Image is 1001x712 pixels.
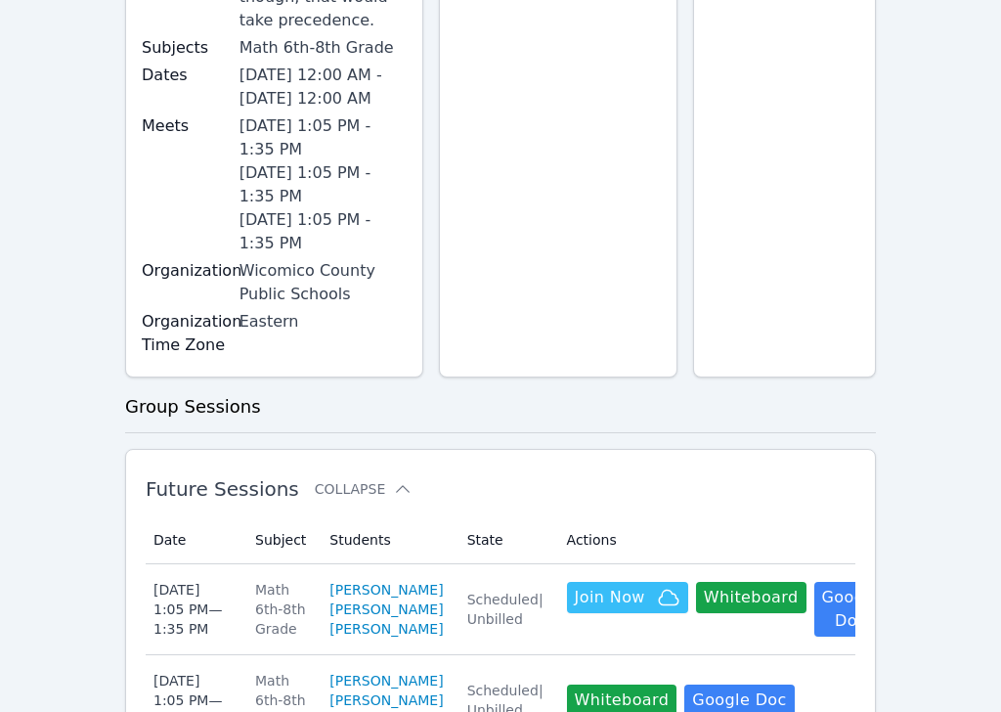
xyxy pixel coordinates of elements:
[329,581,443,601] a: [PERSON_NAME]
[329,601,443,640] a: [PERSON_NAME] [PERSON_NAME]
[239,115,407,162] li: [DATE] 1:05 PM - 1:35 PM
[467,593,544,628] span: Scheduled | Unbilled
[142,311,228,358] label: Organization Time Zone
[329,672,443,691] a: [PERSON_NAME]
[142,37,228,61] label: Subjects
[575,587,645,610] span: Join Now
[814,583,888,638] a: Google Doc
[146,517,243,565] th: Date
[142,115,228,139] label: Meets
[146,478,299,502] span: Future Sessions
[315,480,413,500] button: Collapse
[555,517,899,565] th: Actions
[153,581,232,640] div: [DATE] 1:05 PM — 1:35 PM
[696,583,806,614] button: Whiteboard
[239,67,382,109] span: [DATE] 12:00 AM - [DATE] 12:00 AM
[142,260,228,284] label: Organization
[567,583,688,614] button: Join Now
[239,162,407,209] li: [DATE] 1:05 PM - 1:35 PM
[146,565,898,656] tr: [DATE]1:05 PM—1:35 PMMath 6th-8th Grade[PERSON_NAME][PERSON_NAME] [PERSON_NAME]Scheduled| Unbille...
[456,517,555,565] th: State
[239,311,407,334] div: Eastern
[239,37,407,61] div: Math 6th-8th Grade
[318,517,455,565] th: Students
[255,581,306,640] div: Math 6th-8th Grade
[243,517,318,565] th: Subject
[239,260,407,307] div: Wicomico County Public Schools
[142,65,228,88] label: Dates
[125,394,876,422] h3: Group Sessions
[239,209,407,256] li: [DATE] 1:05 PM - 1:35 PM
